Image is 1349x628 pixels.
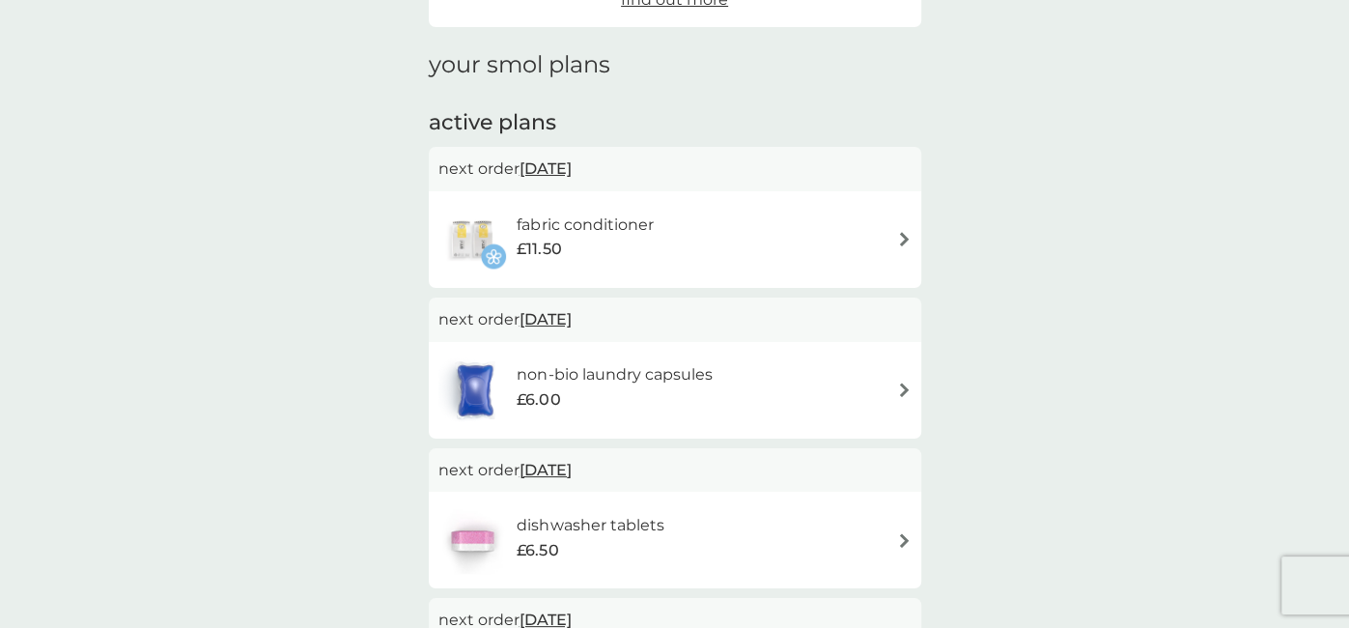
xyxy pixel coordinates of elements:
span: [DATE] [520,150,572,187]
img: fabric conditioner [438,206,506,273]
span: [DATE] [520,451,572,489]
h1: your smol plans [429,51,921,79]
img: non-bio laundry capsules [438,357,512,424]
p: next order [438,307,912,332]
span: £6.00 [517,387,560,413]
h6: fabric conditioner [517,213,653,238]
img: arrow right [897,383,912,397]
h6: non-bio laundry capsules [517,362,712,387]
span: [DATE] [520,300,572,338]
h2: active plans [429,108,921,138]
p: next order [438,458,912,483]
span: £6.50 [517,538,558,563]
span: £11.50 [517,237,561,262]
img: dishwasher tablets [438,506,506,574]
img: arrow right [897,533,912,548]
p: next order [438,157,912,182]
h6: dishwasher tablets [517,513,663,538]
img: arrow right [897,232,912,246]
